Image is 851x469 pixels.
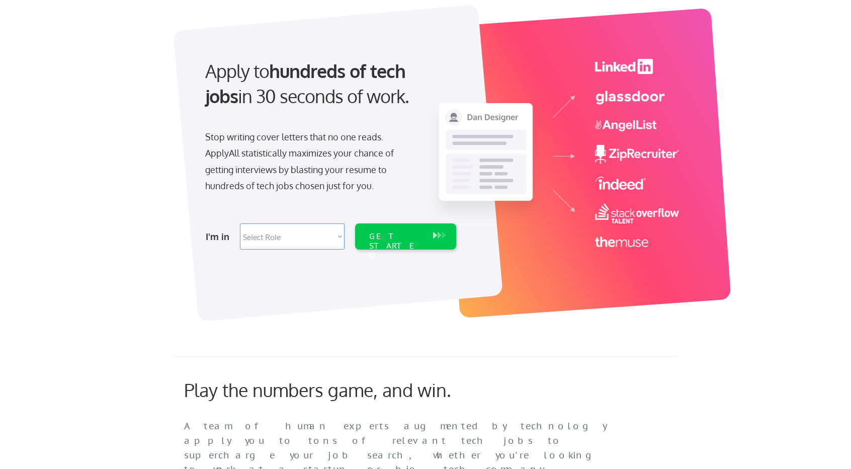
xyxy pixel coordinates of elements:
[205,58,452,109] div: Apply to in 30 seconds of work.
[369,231,423,261] div: GET STARTED
[184,379,496,401] div: Play the numbers game, and win.
[205,129,412,194] div: Stop writing cover letters that no one reads. ApplyAll statistically maximizes your chance of get...
[206,228,234,245] div: I'm in
[205,59,410,107] strong: hundreds of tech jobs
